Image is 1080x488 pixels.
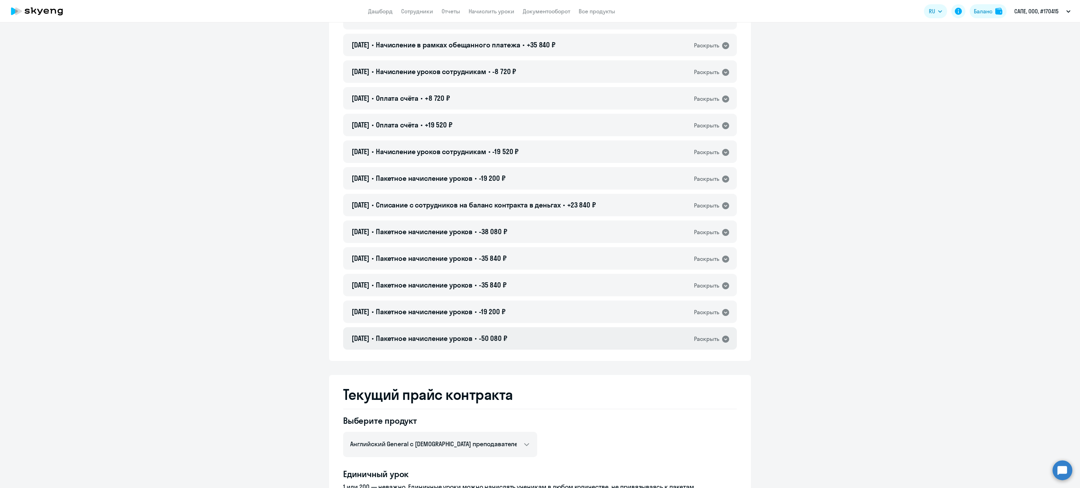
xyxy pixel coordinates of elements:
span: • [372,281,374,289]
span: • [372,200,374,209]
div: Раскрыть [694,201,719,210]
a: Документооборот [523,8,570,15]
span: Начисление уроков сотрудникам [376,67,486,76]
span: • [475,227,477,236]
span: • [372,147,374,156]
span: -19 200 ₽ [479,307,506,316]
span: Пакетное начисление уроков [376,254,472,263]
span: • [488,147,490,156]
img: balance [995,8,1002,15]
div: Раскрыть [694,308,719,317]
span: [DATE] [352,227,369,236]
span: [DATE] [352,40,369,49]
a: Сотрудники [401,8,433,15]
p: САПЕ, ООО, #170415 [1014,7,1059,15]
span: Начисление в рамках обещанного платежа [376,40,520,49]
span: Пакетное начисление уроков [376,227,472,236]
span: -35 840 ₽ [479,281,507,289]
div: Раскрыть [694,174,719,183]
a: Дашборд [368,8,393,15]
span: • [372,67,374,76]
div: Раскрыть [694,68,719,77]
button: САПЕ, ООО, #170415 [1011,3,1074,20]
span: +35 840 ₽ [527,40,555,49]
span: +8 720 ₽ [425,94,450,103]
span: • [372,174,374,183]
a: Все продукты [579,8,615,15]
span: +19 520 ₽ [425,120,452,129]
div: Раскрыть [694,121,719,130]
span: Оплата счёта [376,94,418,103]
span: Списание с сотрудников на баланс контракта в деньгах [376,200,561,209]
span: • [522,40,525,49]
span: -8 720 ₽ [492,67,516,76]
a: Начислить уроки [469,8,514,15]
div: Раскрыть [694,335,719,343]
a: Отчеты [442,8,460,15]
span: [DATE] [352,120,369,129]
span: • [372,94,374,103]
span: • [372,227,374,236]
span: [DATE] [352,307,369,316]
span: [DATE] [352,254,369,263]
span: • [563,200,565,209]
span: • [372,307,374,316]
div: Раскрыть [694,94,719,103]
span: [DATE] [352,281,369,289]
span: • [372,120,374,129]
span: Пакетное начисление уроков [376,307,472,316]
span: -50 080 ₽ [479,334,507,343]
div: Раскрыть [694,228,719,237]
div: Раскрыть [694,281,719,290]
div: Раскрыть [694,41,719,50]
span: Пакетное начисление уроков [376,174,472,183]
span: • [475,254,477,263]
span: • [475,281,477,289]
div: Баланс [974,7,992,15]
span: -38 080 ₽ [479,227,507,236]
span: [DATE] [352,147,369,156]
span: RU [929,7,935,15]
button: Балансbalance [970,4,1007,18]
span: [DATE] [352,334,369,343]
span: Пакетное начисление уроков [376,334,472,343]
span: • [475,174,477,183]
h4: Выберите продукт [343,415,537,426]
span: [DATE] [352,94,369,103]
div: Раскрыть [694,255,719,263]
span: • [372,254,374,263]
div: Раскрыть [694,148,719,157]
span: -19 200 ₽ [479,174,506,183]
span: -19 520 ₽ [492,147,519,156]
span: [DATE] [352,200,369,209]
span: • [420,94,423,103]
span: [DATE] [352,67,369,76]
span: • [475,307,477,316]
span: +23 840 ₽ [567,200,596,209]
span: • [475,334,477,343]
span: • [372,334,374,343]
span: • [372,40,374,49]
span: Оплата счёта [376,120,418,129]
span: Начисление уроков сотрудникам [376,147,486,156]
span: • [420,120,423,129]
span: • [488,67,490,76]
button: RU [924,4,947,18]
h2: Текущий прайс контракта [343,386,737,403]
span: Пакетное начисление уроков [376,281,472,289]
span: -35 840 ₽ [479,254,507,263]
h4: Единичный урок [343,468,737,480]
span: [DATE] [352,174,369,183]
